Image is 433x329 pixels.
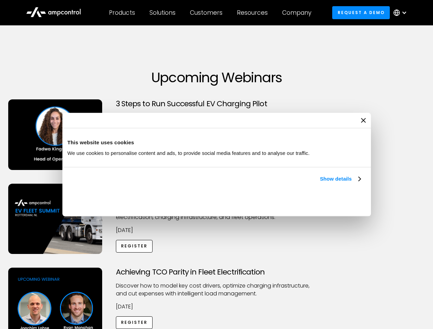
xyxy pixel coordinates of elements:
[237,9,268,16] div: Resources
[68,138,366,147] div: This website uses cookies
[361,118,366,123] button: Close banner
[116,227,317,234] p: [DATE]
[109,9,135,16] div: Products
[320,175,360,183] a: Show details
[116,99,317,108] h3: 3 Steps to Run Successful EV Charging Pilot
[265,191,363,211] button: Okay
[116,268,317,277] h3: Achieving TCO Parity in Fleet Electrification
[149,9,176,16] div: Solutions
[116,240,153,253] a: Register
[68,150,310,156] span: We use cookies to personalise content and ads, to provide social media features and to analyse ou...
[8,69,425,86] h1: Upcoming Webinars
[332,6,390,19] a: Request a demo
[282,9,311,16] div: Company
[116,282,317,297] p: Discover how to model key cost drivers, optimize charging infrastructure, and cut expenses with i...
[116,316,153,329] a: Register
[190,9,222,16] div: Customers
[116,303,317,310] p: [DATE]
